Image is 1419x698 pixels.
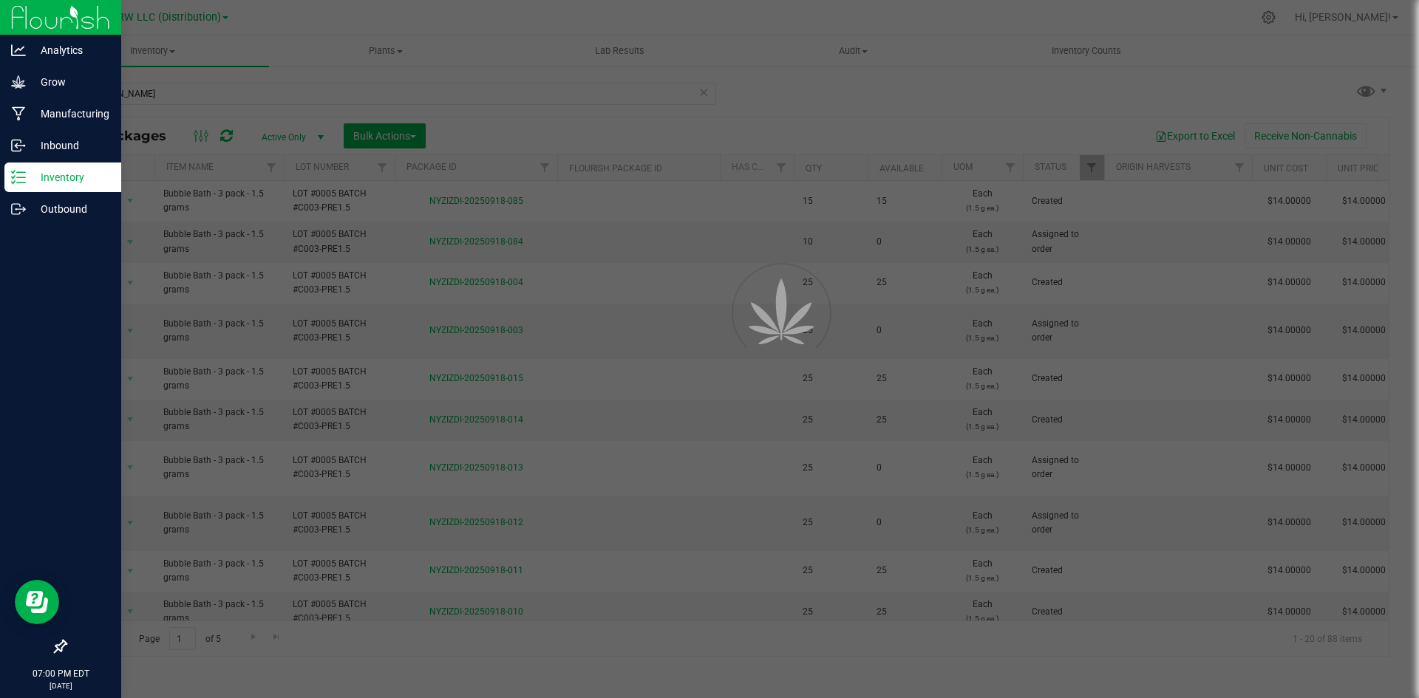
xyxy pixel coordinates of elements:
p: Inventory [26,168,115,186]
p: 07:00 PM EDT [7,667,115,680]
inline-svg: Manufacturing [11,106,26,121]
inline-svg: Inventory [11,170,26,185]
inline-svg: Analytics [11,43,26,58]
p: Outbound [26,200,115,218]
inline-svg: Outbound [11,202,26,216]
p: Analytics [26,41,115,59]
p: [DATE] [7,680,115,691]
p: Manufacturing [26,105,115,123]
inline-svg: Inbound [11,138,26,153]
p: Grow [26,73,115,91]
iframe: Resource center [15,580,59,624]
p: Inbound [26,137,115,154]
inline-svg: Grow [11,75,26,89]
